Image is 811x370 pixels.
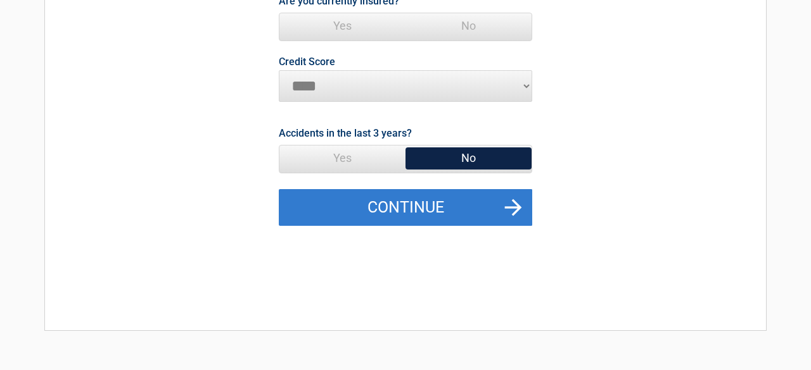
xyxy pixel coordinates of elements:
[279,189,532,226] button: Continue
[279,57,335,67] label: Credit Score
[279,13,405,39] span: Yes
[405,145,532,171] span: No
[405,13,532,39] span: No
[279,145,405,171] span: Yes
[279,125,412,142] label: Accidents in the last 3 years?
